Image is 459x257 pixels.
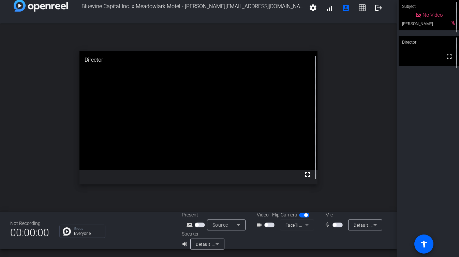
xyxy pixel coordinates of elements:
[354,222,441,228] span: Default - MacBook Pro Microphone (Built-in)
[257,211,269,218] span: Video
[423,12,443,18] span: No Video
[74,227,102,230] p: Group
[182,240,190,248] mat-icon: volume_up
[212,222,228,228] span: Source
[324,221,332,229] mat-icon: mic_none
[63,227,71,236] img: Chat Icon
[182,230,223,238] div: Speaker
[79,51,317,69] div: Director
[256,221,264,229] mat-icon: videocam_outline
[10,224,49,241] span: 00:00:00
[74,231,102,236] p: Everyone
[420,240,428,248] mat-icon: accessibility
[187,221,195,229] mat-icon: screen_share_outline
[445,52,453,60] mat-icon: fullscreen
[342,4,350,12] mat-icon: account_box
[303,170,312,179] mat-icon: fullscreen
[399,36,459,49] div: Director
[196,241,278,247] span: Default - MacBook Pro Speakers (Built-in)
[358,4,366,12] mat-icon: grid_on
[182,211,250,218] div: Present
[319,211,387,218] div: Mic
[309,4,317,12] mat-icon: settings
[272,211,297,218] span: Flip Camera
[10,220,49,227] div: Not Recording
[374,4,383,12] mat-icon: logout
